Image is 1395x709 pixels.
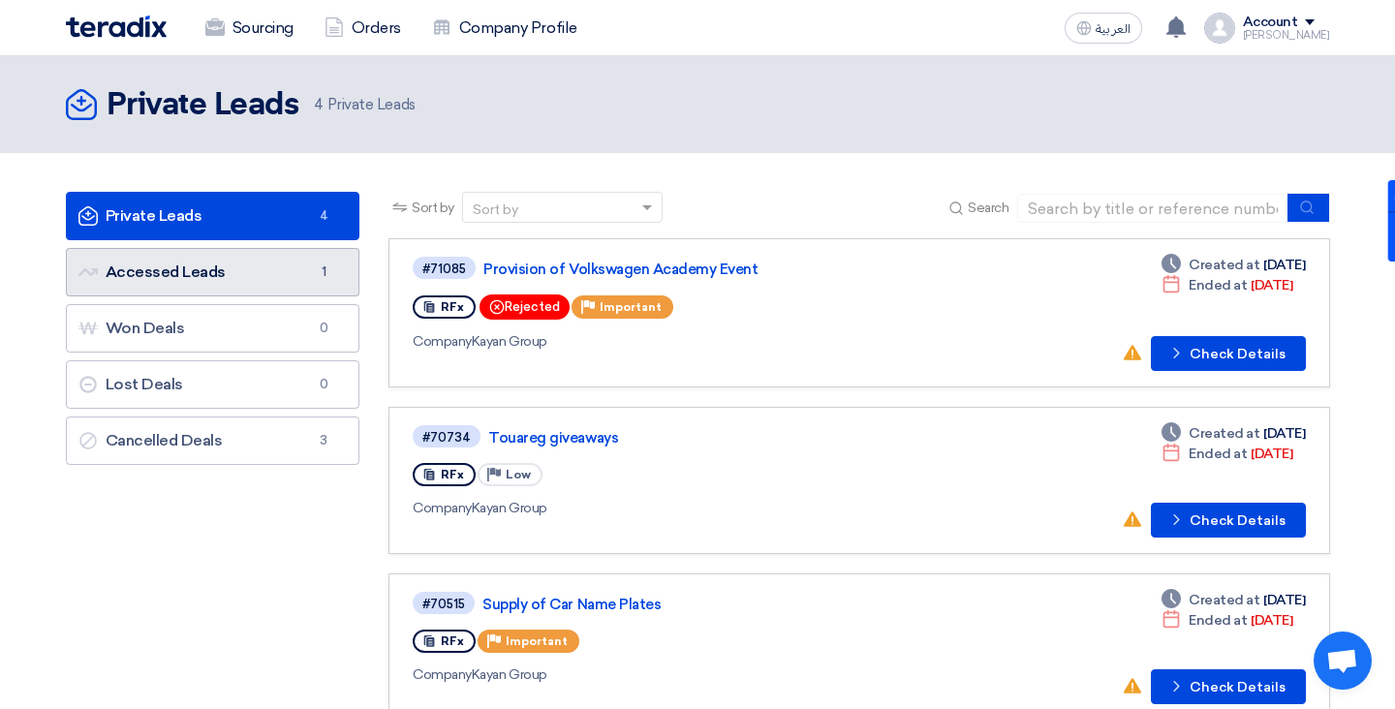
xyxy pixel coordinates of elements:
[968,198,1008,218] span: Search
[1189,275,1247,295] span: Ended at
[66,15,167,38] img: Teradix logo
[312,262,335,282] span: 1
[190,7,309,49] a: Sourcing
[422,431,471,444] div: #70734
[312,319,335,338] span: 0
[506,468,531,481] span: Low
[1162,255,1305,275] div: [DATE]
[314,94,415,116] span: Private Leads
[1189,590,1259,610] span: Created at
[1204,13,1235,44] img: profile_test.png
[413,498,976,518] div: Kayan Group
[413,333,472,350] span: Company
[1162,590,1305,610] div: [DATE]
[1243,15,1298,31] div: Account
[506,634,568,648] span: Important
[480,294,570,320] div: Rejected
[309,7,417,49] a: Orders
[1162,423,1305,444] div: [DATE]
[1189,444,1247,464] span: Ended at
[413,664,971,685] div: Kayan Group
[417,7,593,49] a: Company Profile
[413,666,472,683] span: Company
[422,262,466,275] div: #71085
[1189,610,1247,631] span: Ended at
[412,198,454,218] span: Sort by
[107,86,299,125] h2: Private Leads
[1151,669,1306,704] button: Check Details
[66,360,360,409] a: Lost Deals0
[422,598,465,610] div: #70515
[312,206,335,226] span: 4
[312,431,335,450] span: 3
[413,331,972,352] div: Kayan Group
[1017,194,1288,223] input: Search by title or reference number
[441,634,464,648] span: RFx
[1189,255,1259,275] span: Created at
[66,304,360,353] a: Won Deals0
[66,248,360,296] a: Accessed Leads1
[413,500,472,516] span: Company
[483,261,968,278] a: Provision of Volkswagen Academy Event
[1162,444,1292,464] div: [DATE]
[1065,13,1142,44] button: العربية
[1162,610,1292,631] div: [DATE]
[441,468,464,481] span: RFx
[314,96,324,113] span: 4
[488,429,973,447] a: Touareg giveaways
[600,300,662,314] span: Important
[1243,30,1330,41] div: [PERSON_NAME]
[1189,423,1259,444] span: Created at
[1162,275,1292,295] div: [DATE]
[441,300,464,314] span: RFx
[1314,632,1372,690] div: Open chat
[312,375,335,394] span: 0
[473,200,518,220] div: Sort by
[1151,503,1306,538] button: Check Details
[1096,22,1131,36] span: العربية
[1151,336,1306,371] button: Check Details
[482,596,967,613] a: Supply of Car Name Plates
[66,192,360,240] a: Private Leads4
[66,416,360,465] a: Cancelled Deals3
